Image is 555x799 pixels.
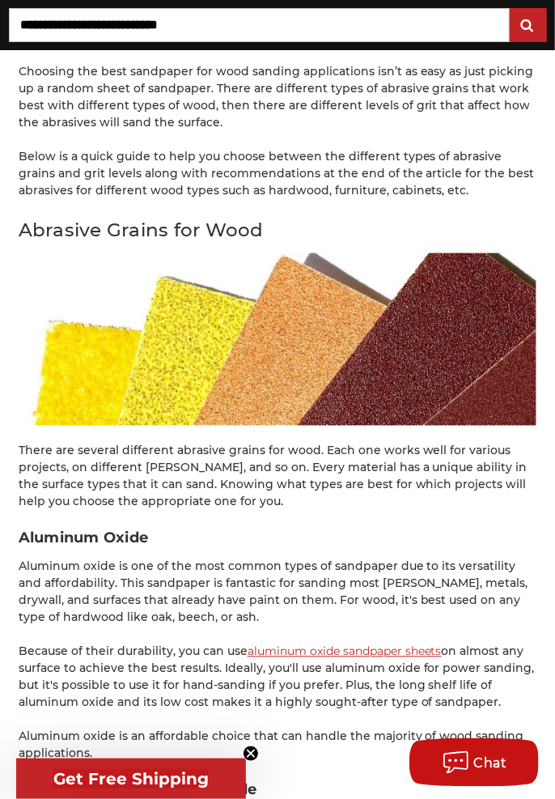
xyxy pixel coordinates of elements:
[19,729,537,763] p: Aluminum oxide is an affordable choice that can handle the majority of wood sanding applications.
[248,644,442,659] a: aluminum oxide sandpaper sheets
[19,443,537,511] p: There are several different abrasive grains for wood. Each one works well for various projects, o...
[53,769,209,788] span: Get Free Shipping
[19,644,537,712] p: Because of their durability, you can use on almost any surface to achieve the best results. Ideal...
[243,746,259,762] button: Close teaser
[409,738,539,787] button: Chat
[19,528,537,550] h3: Aluminum Oxide
[19,253,537,427] img: Different abrasive grains and grits on sandpaper
[19,559,537,627] p: Aluminum oxide is one of the most common types of sandpaper due to its versatility and affordabil...
[19,216,537,244] h2: Abrasive Grains for Wood
[474,755,507,771] span: Chat
[19,63,537,131] p: Choosing the best sandpaper for wood sanding applications isn’t as easy as just picking up a rand...
[19,148,537,199] p: Below is a quick guide to help you choose between the different types of abrasive grains and grit...
[16,759,246,799] div: Get Free ShippingClose teaser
